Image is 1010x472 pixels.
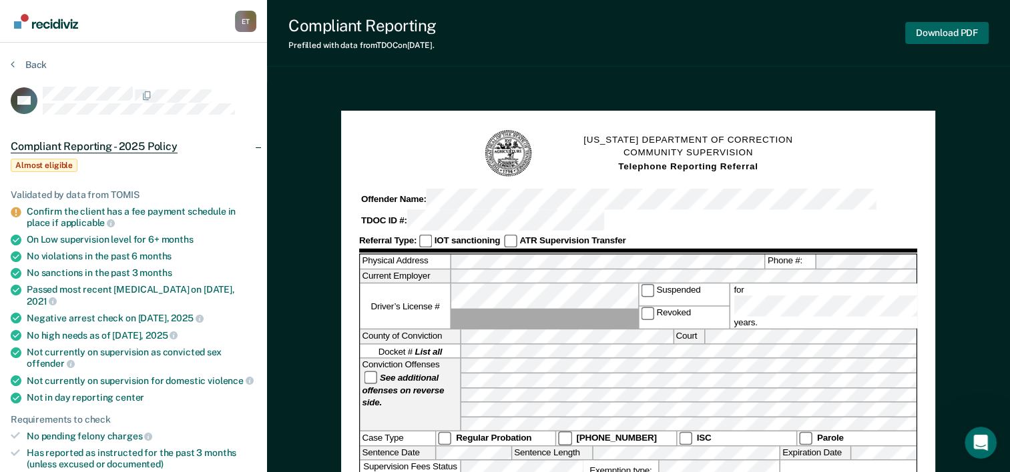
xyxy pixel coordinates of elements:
[27,267,256,279] div: No sanctions in the past 3
[766,255,816,268] label: Phone #:
[378,345,443,357] span: Docket #
[27,312,256,324] div: Negative arrest check on [DATE],
[27,284,256,307] div: Passed most recent [MEDICAL_DATA] on [DATE],
[439,432,452,445] input: Regular Probation
[362,372,445,407] strong: See additional offenses on reverse side.
[639,307,729,329] label: Revoked
[732,284,934,329] label: for years.
[11,414,256,425] div: Requirements to check
[364,371,378,384] input: See additional offenses on reverse side.
[11,189,256,201] div: Validated by data from TOMIS
[27,234,256,245] div: On Low supervision level for 6+
[734,296,932,317] input: for years.
[115,392,144,403] span: center
[27,251,256,262] div: No violations in the past 6
[361,194,427,204] strong: Offender Name:
[14,14,78,29] img: Recidiviz
[107,431,153,441] span: charges
[235,11,256,32] div: E T
[27,206,256,229] div: Confirm the client has a fee payment schedule in place if applicable
[288,16,437,35] div: Compliant Reporting
[419,235,433,248] input: IOT sanctioning
[435,235,500,245] strong: IOT sanctioning
[11,59,47,71] button: Back
[146,330,178,341] span: 2025
[484,129,534,179] img: TN Seal
[618,161,758,171] strong: Telephone Reporting Referral
[799,432,812,445] input: Parole
[140,251,172,261] span: months
[583,133,792,174] h1: [US_STATE] DEPARTMENT OF CORRECTION COMMUNITY SUPERVISION
[27,375,256,387] div: Not currently on supervision for domestic
[360,446,435,459] label: Sentence Date
[27,430,256,442] div: No pending felony
[360,330,461,343] label: County of Conviction
[965,427,997,459] iframe: Intercom live chat
[781,446,851,459] label: Expiration Date
[361,215,407,225] strong: TDOC ID #:
[11,140,178,153] span: Compliant Reporting - 2025 Policy
[359,235,417,245] strong: Referral Type:
[679,432,692,445] input: ISC
[641,307,654,320] input: Revoked
[697,433,712,443] strong: ISC
[504,235,517,248] input: ATR Supervision Transfer
[360,432,435,445] div: Case Type
[27,392,256,403] div: Not in day reporting
[162,234,194,245] span: months
[140,267,172,278] span: months
[415,346,443,356] strong: List all
[208,375,254,386] span: violence
[27,347,256,369] div: Not currently on supervision as convicted sex
[457,433,532,443] strong: Regular Probation
[27,296,57,307] span: 2021
[520,235,626,245] strong: ATR Supervision Transfer
[171,313,203,323] span: 2025
[27,329,256,341] div: No high needs as of [DATE],
[11,159,77,172] span: Almost eligible
[639,284,729,306] label: Suspended
[360,255,451,268] label: Physical Address
[641,284,654,297] input: Suspended
[360,359,461,431] div: Conviction Offenses
[288,41,437,50] div: Prefilled with data from TDOC on [DATE] .
[817,433,844,443] strong: Parole
[577,433,657,443] strong: [PHONE_NUMBER]
[559,432,572,445] input: [PHONE_NUMBER]
[360,284,451,329] label: Driver’s License #
[107,459,163,469] span: documented)
[235,11,256,32] button: Profile dropdown button
[905,22,989,44] button: Download PDF
[674,330,704,343] label: Court
[27,358,75,369] span: offender
[513,446,593,459] label: Sentence Length
[27,447,256,470] div: Has reported as instructed for the past 3 months (unless excused or
[360,269,451,283] label: Current Employer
